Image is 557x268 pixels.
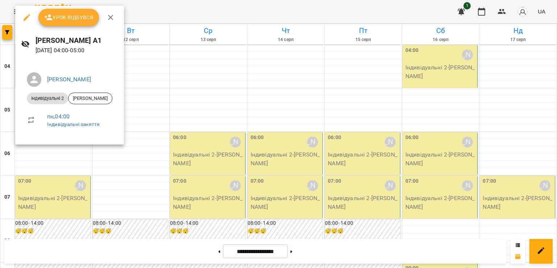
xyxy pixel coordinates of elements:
a: пн , 04:00 [47,113,70,120]
p: [DATE] 04:00 - 05:00 [36,46,118,55]
button: Урок відбувся [38,9,99,26]
a: Індивідуальні заняття [47,121,100,127]
div: [PERSON_NAME] [68,93,112,104]
a: [PERSON_NAME] [47,76,91,83]
span: [PERSON_NAME] [69,95,112,102]
span: Індивідуальні 2 [27,95,68,102]
span: Урок відбувся [44,13,94,22]
h6: [PERSON_NAME] А1 [36,35,118,46]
